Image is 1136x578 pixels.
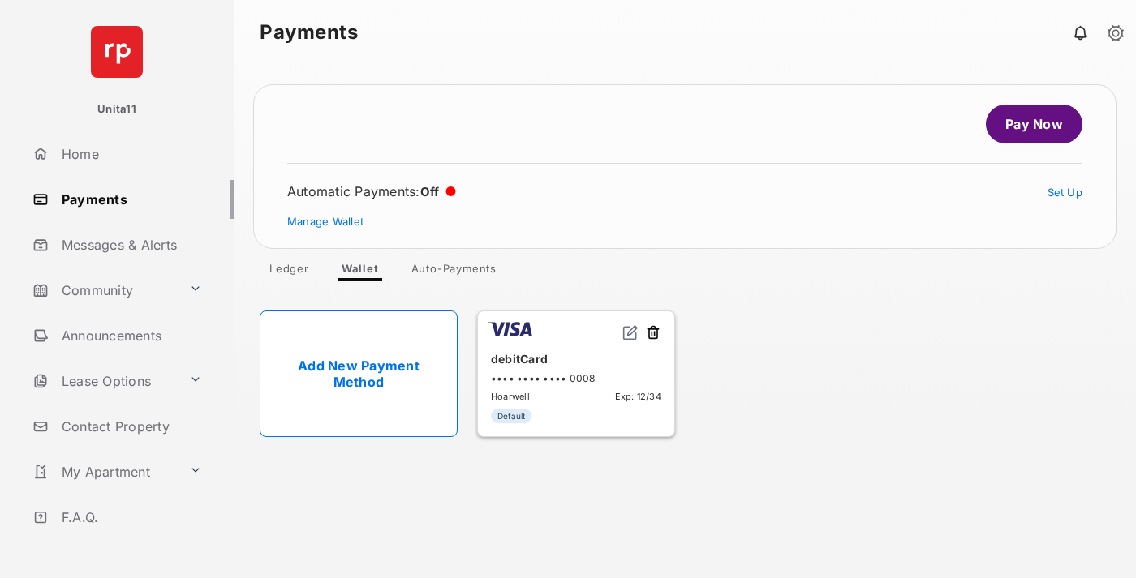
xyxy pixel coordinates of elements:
p: Unita11 [97,101,136,118]
div: •••• •••• •••• 0008 [491,372,661,384]
span: Exp: 12/34 [615,391,661,402]
a: Lease Options [26,362,183,400]
a: Auto-Payments [398,262,510,281]
a: Wallet [329,262,392,281]
strong: Payments [260,23,358,42]
a: Payments [26,180,234,219]
a: Messages & Alerts [26,225,234,264]
div: Automatic Payments : [287,183,456,199]
img: svg+xml;base64,PHN2ZyB2aWV3Qm94PSIwIDAgMjQgMjQiIHdpZHRoPSIxNiIgaGVpZ2h0PSIxNiIgZmlsbD0ibm9uZSIgeG... [622,324,639,340]
a: Ledger [256,262,322,281]
a: Manage Wallet [287,215,364,228]
a: Set Up [1048,186,1083,199]
a: Announcements [26,316,234,355]
div: debitCard [491,345,661,372]
a: Community [26,271,183,310]
a: Add New Payment Method [260,310,458,437]
a: My Apartment [26,452,183,491]
a: F.A.Q. [26,498,234,537]
img: svg+xml;base64,PHN2ZyB4bWxucz0iaHR0cDovL3d3dy53My5vcmcvMjAwMC9zdmciIHdpZHRoPSI2NCIgaGVpZ2h0PSI2NC... [91,26,143,78]
span: Off [420,184,440,199]
span: Hoarwell [491,391,530,402]
a: Home [26,135,234,173]
a: Contact Property [26,407,234,446]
